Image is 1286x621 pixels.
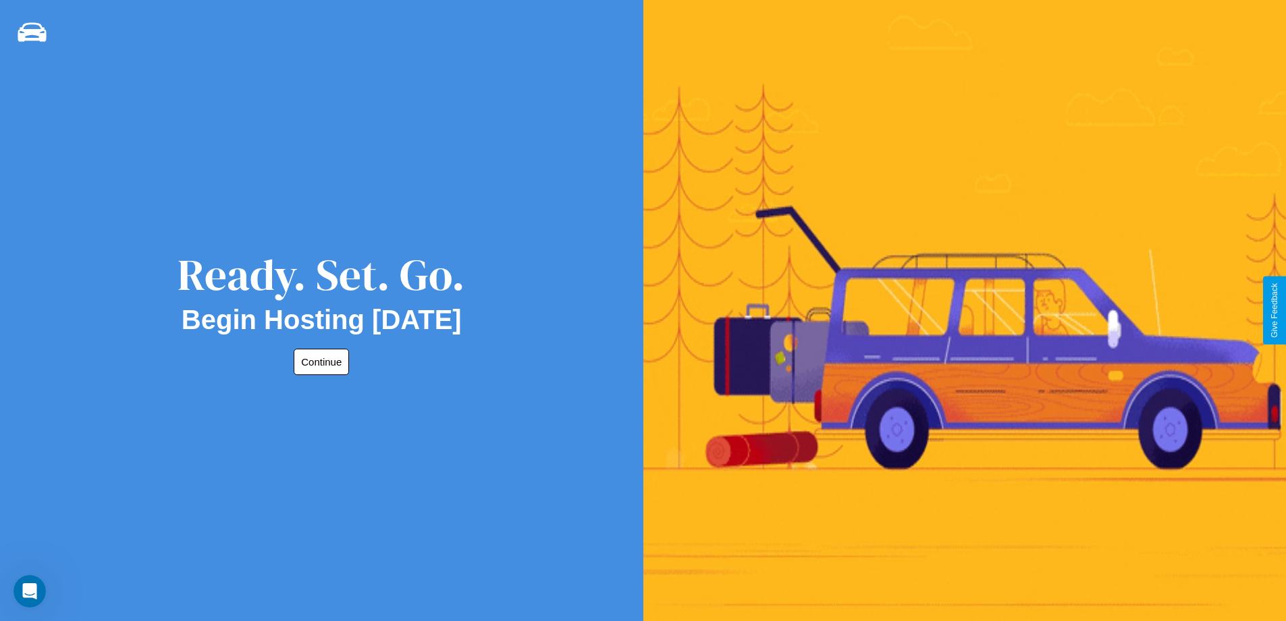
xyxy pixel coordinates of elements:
div: Ready. Set. Go. [178,245,465,305]
iframe: Intercom live chat [14,575,46,607]
div: Give Feedback [1270,283,1279,338]
button: Continue [294,349,349,375]
h2: Begin Hosting [DATE] [182,305,462,335]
